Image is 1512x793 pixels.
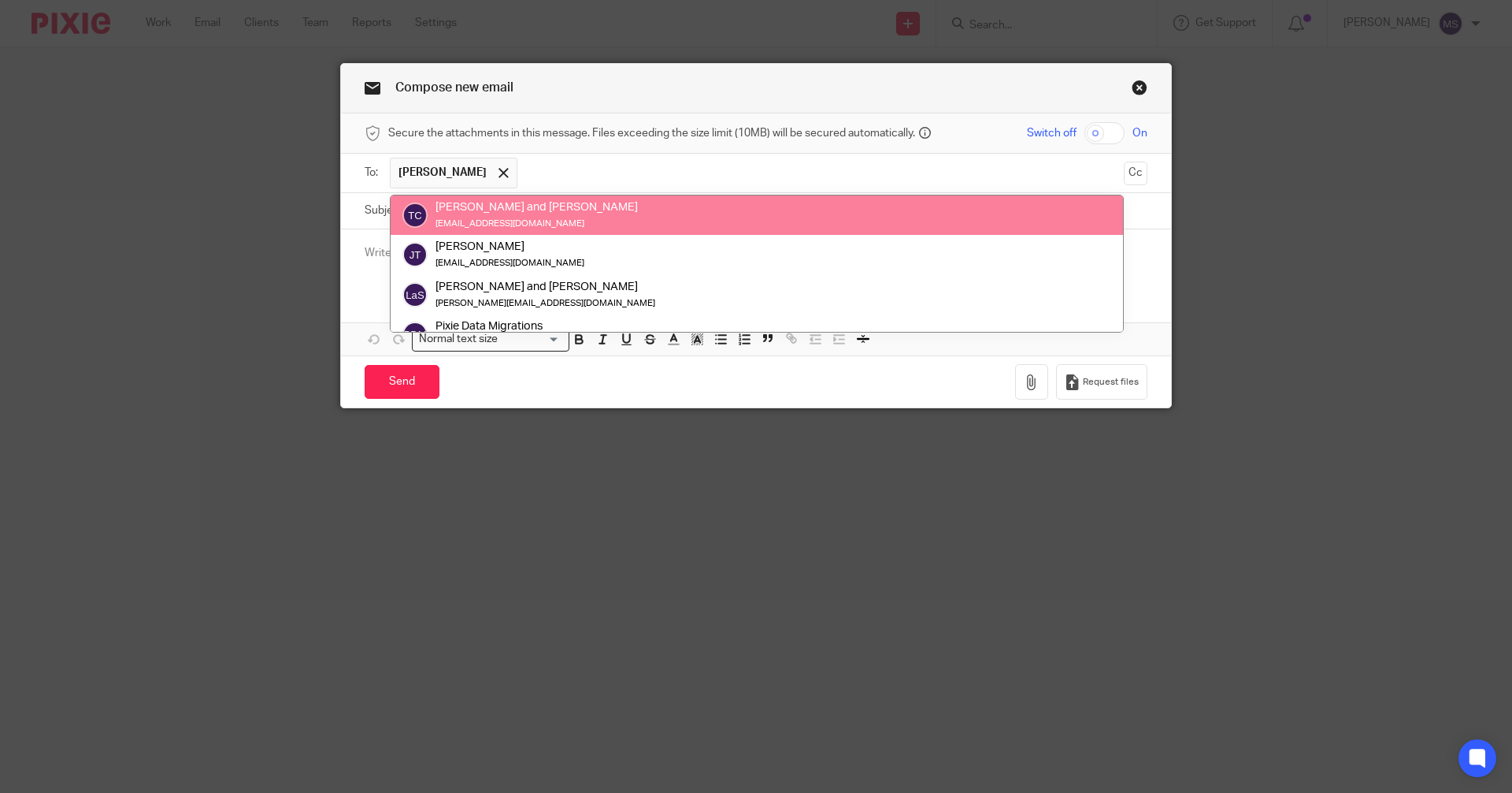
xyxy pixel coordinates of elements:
[1027,125,1077,141] span: Switch off
[402,203,428,229] img: svg%3E
[365,203,406,218] label: Subject:
[1083,376,1139,389] span: Request files
[395,81,513,94] span: Compose new email
[416,331,502,348] span: Normal text size
[435,259,584,268] small: [EMAIL_ADDRESS][DOMAIN_NAME]
[1132,80,1147,101] a: Close this dialog window
[503,331,560,348] input: Search for option
[398,165,487,181] span: [PERSON_NAME]
[435,199,638,215] div: [PERSON_NAME] and [PERSON_NAME]
[412,327,569,352] div: Search for option
[435,318,584,334] div: Pixie Data Migrations
[435,279,655,295] div: [PERSON_NAME] and [PERSON_NAME]
[1124,162,1147,185] button: Cc
[365,365,439,399] input: Send
[1056,364,1147,400] button: Request files
[402,243,428,268] img: svg%3E
[388,125,915,141] span: Secure the attachments in this message. Files exceeding the size limit (10MB) will be secured aut...
[435,240,584,255] div: [PERSON_NAME]
[365,165,382,181] label: To:
[435,299,655,307] small: [PERSON_NAME][EMAIL_ADDRESS][DOMAIN_NAME]
[402,282,428,307] img: svg%3E
[402,322,428,348] img: svg%3E
[435,220,584,229] small: [EMAIL_ADDRESS][DOMAIN_NAME]
[1132,125,1147,141] span: On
